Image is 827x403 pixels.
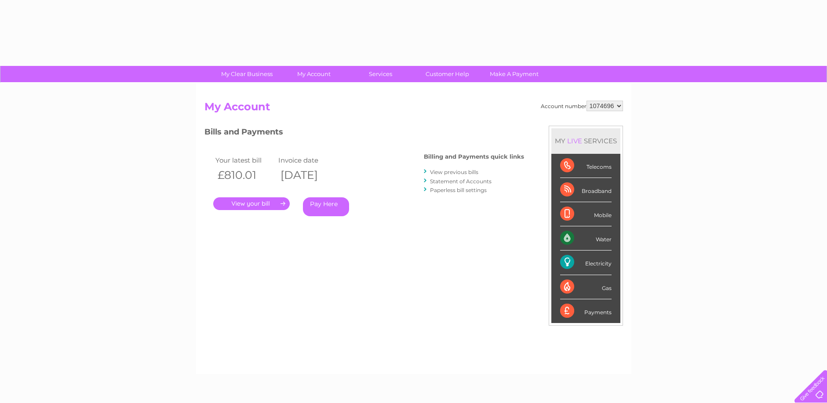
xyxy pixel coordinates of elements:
a: Services [344,66,417,82]
a: Statement of Accounts [430,178,492,185]
h4: Billing and Payments quick links [424,153,524,160]
div: LIVE [565,137,584,145]
a: My Account [277,66,350,82]
a: Customer Help [411,66,484,82]
div: Water [560,226,612,251]
td: Your latest bill [213,154,277,166]
div: Broadband [560,178,612,202]
a: View previous bills [430,169,478,175]
a: Make A Payment [478,66,550,82]
a: . [213,197,290,210]
th: [DATE] [276,166,339,184]
div: Account number [541,101,623,111]
a: Paperless bill settings [430,187,487,193]
th: £810.01 [213,166,277,184]
a: My Clear Business [211,66,283,82]
div: Telecoms [560,154,612,178]
h3: Bills and Payments [204,126,524,141]
div: Mobile [560,202,612,226]
h2: My Account [204,101,623,117]
div: Payments [560,299,612,323]
td: Invoice date [276,154,339,166]
a: Pay Here [303,197,349,216]
div: MY SERVICES [551,128,620,153]
div: Electricity [560,251,612,275]
div: Gas [560,275,612,299]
